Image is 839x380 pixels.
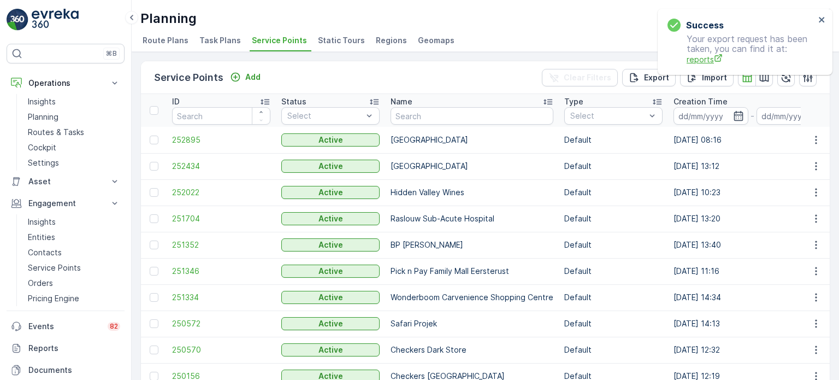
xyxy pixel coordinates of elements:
td: [DATE] 14:13 [668,311,836,337]
p: Contacts [28,247,62,258]
p: Select [287,110,363,121]
p: ID [172,96,180,107]
td: Default [559,337,668,363]
span: Regions [376,35,407,46]
span: Task Plans [199,35,241,46]
a: Planning [23,109,125,125]
input: Search [172,107,270,125]
button: Active [281,212,380,225]
p: Documents [28,365,120,376]
td: [GEOGRAPHIC_DATA] [385,153,559,179]
td: Default [559,179,668,206]
p: Type [564,96,583,107]
div: Toggle Row Selected [150,293,158,302]
p: Orders [28,278,53,289]
img: logo_light-DOdMpM7g.png [32,9,79,31]
button: Active [281,343,380,356]
p: Select [570,110,646,121]
button: Active [281,160,380,173]
a: 252895 [172,135,270,145]
td: [DATE] 10:23 [668,179,836,206]
button: Active [281,265,380,278]
a: 251346 [172,266,270,277]
p: Active [318,213,343,224]
td: Default [559,258,668,284]
div: Toggle Row Selected [150,162,158,171]
p: Import [702,72,727,83]
a: Insights [23,214,125,230]
td: [DATE] 08:16 [668,127,836,153]
p: Insights [28,96,56,107]
a: Reports [7,337,125,359]
input: dd/mm/yyyy [673,107,748,125]
p: ⌘B [106,49,117,58]
div: Toggle Row Selected [150,267,158,276]
p: Reports [28,343,120,354]
td: [GEOGRAPHIC_DATA] [385,127,559,153]
p: Clear Filters [564,72,611,83]
p: Asset [28,176,103,187]
p: Your export request has been taken, you can find it at: [667,34,815,65]
button: Active [281,291,380,304]
td: Wonderboom Carvenience Shopping Centre [385,284,559,311]
p: - [751,109,754,122]
div: Toggle Row Selected [150,319,158,328]
a: Settings [23,155,125,171]
span: 251704 [172,213,270,224]
a: 252434 [172,161,270,172]
p: Active [318,135,343,145]
a: Routes & Tasks [23,125,125,140]
p: Insights [28,217,56,227]
p: Service Points [154,70,223,85]
p: Active [318,161,343,172]
td: Safari Projek [385,311,559,337]
span: 250572 [172,318,270,329]
button: close [818,15,826,26]
p: Active [318,239,343,250]
span: Route Plans [143,35,188,46]
input: dd/mm/yyyy [757,107,831,125]
div: Toggle Row Selected [150,136,158,144]
div: Toggle Row Selected [150,188,158,197]
a: 251352 [172,239,270,250]
p: Active [318,187,343,198]
td: Pick n Pay Family Mall Eersterust [385,258,559,284]
p: Add [245,72,261,83]
p: Entities [28,232,55,243]
div: Toggle Row Selected [150,241,158,249]
p: Name [391,96,412,107]
a: Events82 [7,315,125,337]
a: Contacts [23,245,125,260]
button: Operations [7,72,125,94]
p: Service Points [28,262,81,273]
p: Cockpit [28,142,56,153]
a: 250570 [172,344,270,355]
p: Settings [28,157,59,168]
p: Pricing Engine [28,293,79,304]
a: Service Points [23,260,125,276]
td: [DATE] 13:12 [668,153,836,179]
button: Clear Filters [542,69,618,86]
td: Default [559,284,668,311]
span: Service Points [252,35,307,46]
a: Insights [23,94,125,109]
div: Toggle Row Selected [150,346,158,354]
td: Checkers Dark Store [385,337,559,363]
a: reports [687,54,815,65]
p: Active [318,344,343,355]
span: Geomaps [418,35,454,46]
td: [DATE] 11:16 [668,258,836,284]
a: 251334 [172,292,270,303]
img: logo [7,9,28,31]
p: Active [318,266,343,277]
p: Routes & Tasks [28,127,84,138]
button: Add [226,71,265,84]
p: Creation Time [673,96,728,107]
button: Active [281,238,380,252]
p: Active [318,292,343,303]
button: Engagement [7,192,125,214]
td: Default [559,153,668,179]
